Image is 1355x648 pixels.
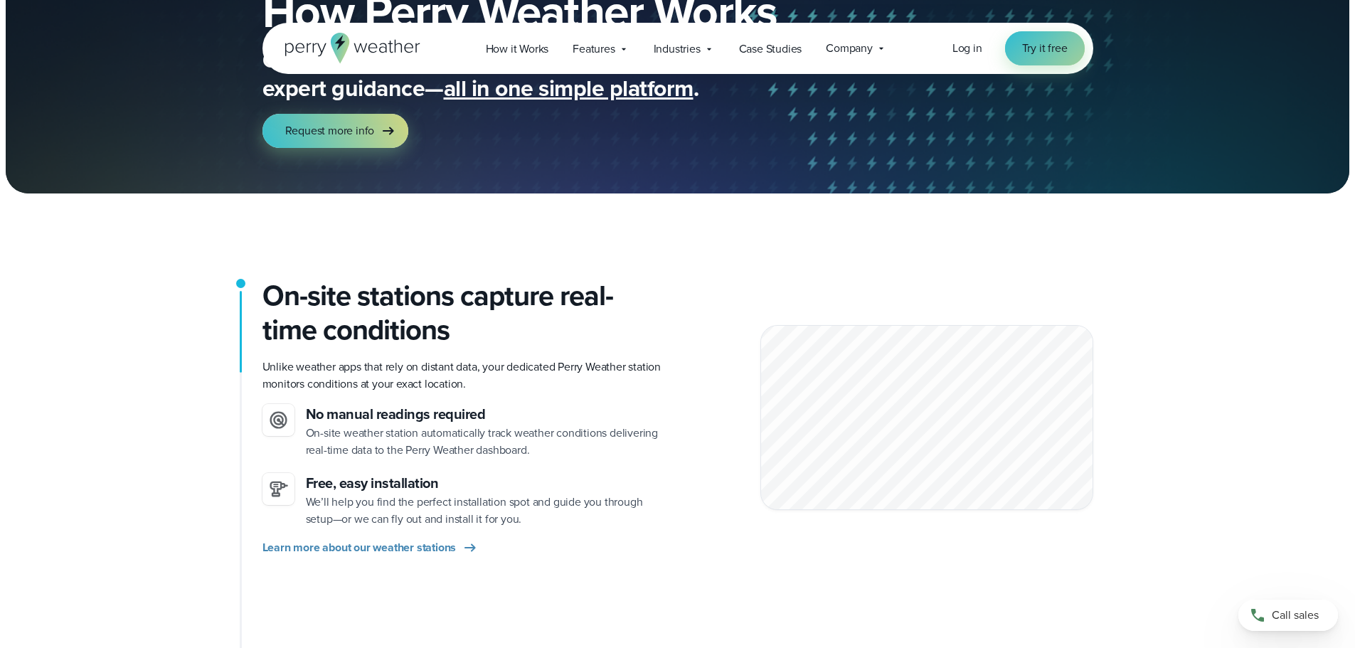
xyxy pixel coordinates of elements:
span: Call sales [1272,607,1319,624]
h3: No manual readings required [306,404,666,425]
p: On-site weather station automatically track weather conditions delivering real-time data to the P... [306,425,666,459]
p: Unlike weather apps that rely on distant data, your dedicated Perry Weather station monitors cond... [262,358,666,393]
a: Call sales [1238,600,1338,631]
span: Try it free [1022,40,1068,57]
a: Log in [952,40,982,57]
span: Industries [654,41,701,58]
span: Company [826,40,873,57]
span: Log in [952,40,982,56]
a: How it Works [474,34,561,63]
span: all in one simple platform [444,71,694,105]
a: Learn more about our weather stations [262,539,479,556]
a: Try it free [1005,31,1085,65]
a: Request more info [262,114,409,148]
p: We’ll help you find the perfect installation spot and guide you through setup—or we can fly out a... [306,494,666,528]
span: Features [573,41,615,58]
p: On-site weather monitoring, automated alerts, and expert guidance— . [262,46,831,102]
h3: Free, easy installation [306,473,666,494]
h2: On-site stations capture real-time conditions [262,279,666,347]
span: Request more info [285,122,375,139]
span: How it Works [486,41,549,58]
a: Case Studies [727,34,814,63]
span: Case Studies [739,41,802,58]
span: Learn more about our weather stations [262,539,457,556]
